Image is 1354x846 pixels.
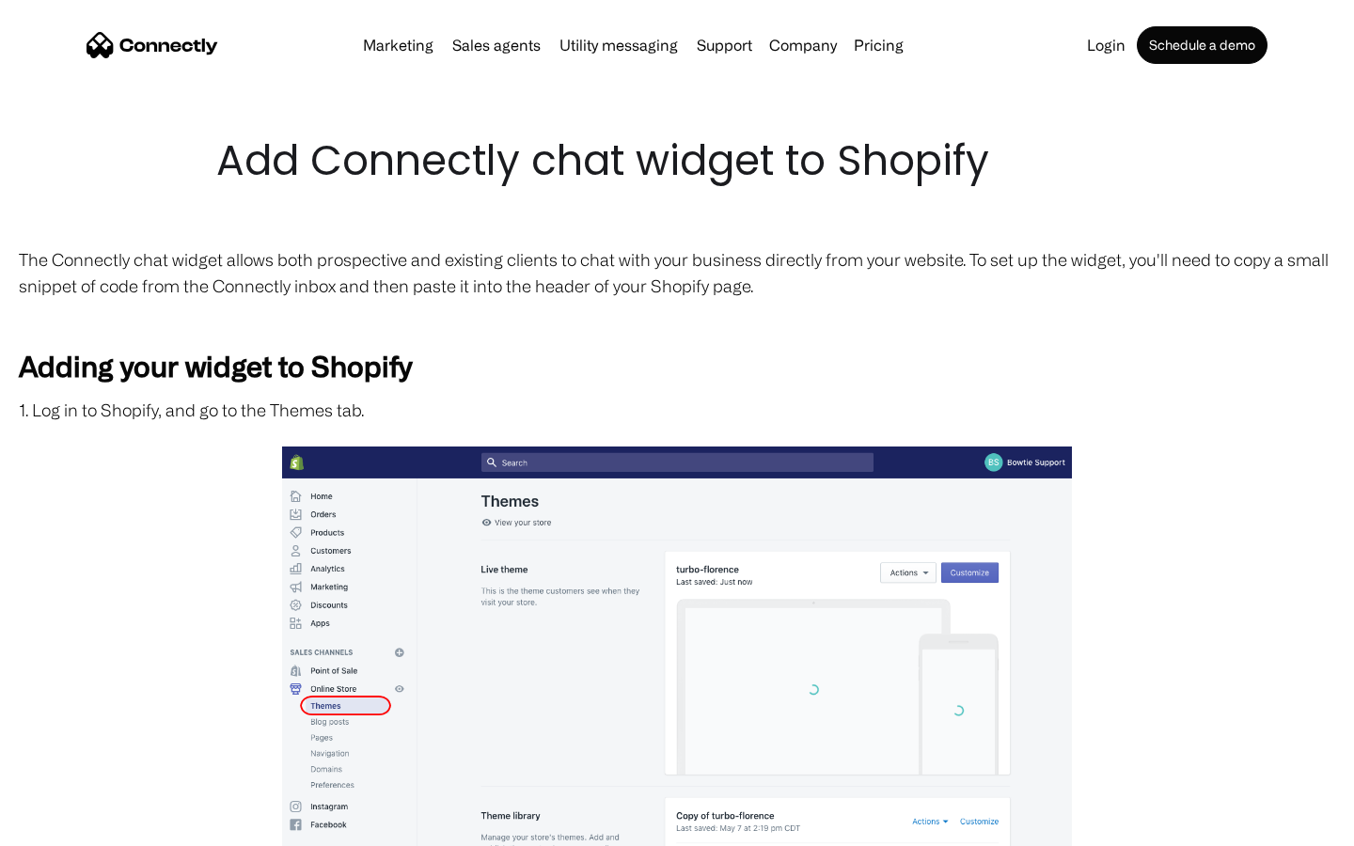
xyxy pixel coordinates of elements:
[38,813,113,839] ul: Language list
[445,38,548,53] a: Sales agents
[764,32,842,58] div: Company
[19,397,1335,423] p: 1. Log in to Shopify, and go to the Themes tab.
[19,350,412,382] strong: Adding your widget to Shopify
[1137,26,1267,64] a: Schedule a demo
[19,246,1335,299] p: The Connectly chat widget allows both prospective and existing clients to chat with your business...
[689,38,760,53] a: Support
[216,132,1138,190] h1: Add Connectly chat widget to Shopify
[1079,38,1133,53] a: Login
[19,813,113,839] aside: Language selected: English
[355,38,441,53] a: Marketing
[846,38,911,53] a: Pricing
[552,38,685,53] a: Utility messaging
[87,31,218,59] a: home
[769,32,837,58] div: Company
